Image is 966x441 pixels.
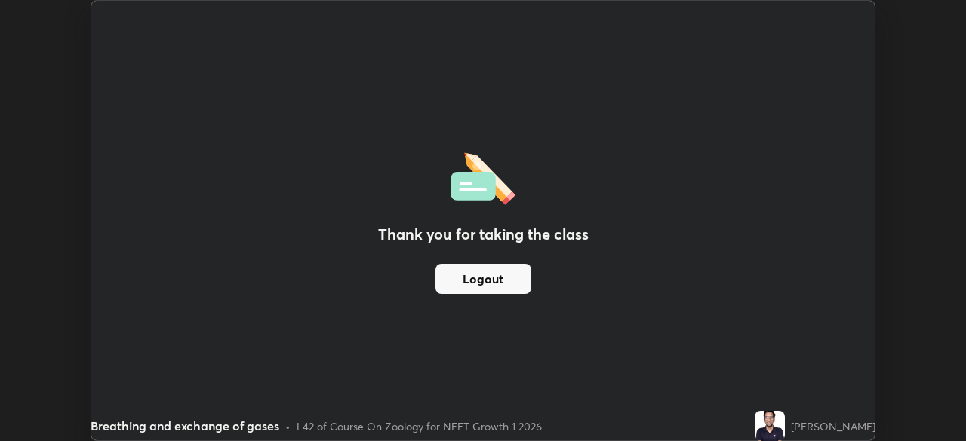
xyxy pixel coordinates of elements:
div: • [285,418,291,434]
h2: Thank you for taking the class [378,223,589,246]
div: Breathing and exchange of gases [91,417,279,435]
div: L42 of Course On Zoology for NEET Growth 1 2026 [297,418,542,434]
img: offlineFeedback.1438e8b3.svg [451,148,515,205]
div: [PERSON_NAME] [791,418,875,434]
img: 0c3fe7296f8544f788c5585060e0c385.jpg [755,411,785,441]
button: Logout [435,264,531,294]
